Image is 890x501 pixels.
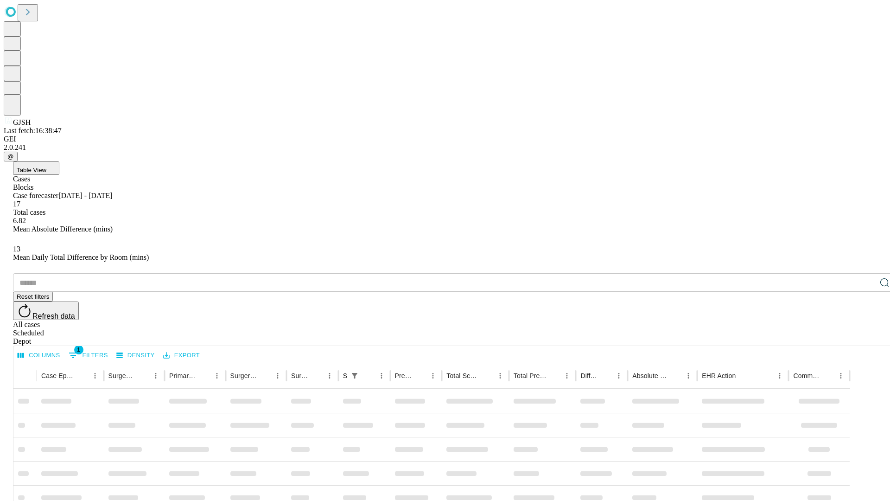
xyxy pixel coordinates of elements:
[682,369,695,382] button: Menu
[310,369,323,382] button: Sort
[702,372,736,379] div: EHR Action
[169,372,196,379] div: Primary Service
[547,369,560,382] button: Sort
[348,369,361,382] div: 1 active filter
[612,369,625,382] button: Menu
[13,302,79,320] button: Refresh data
[17,167,46,173] span: Table View
[32,312,75,320] span: Refresh data
[481,369,494,382] button: Sort
[632,372,668,379] div: Absolute Difference
[13,217,26,225] span: 6.82
[271,369,284,382] button: Menu
[74,345,83,354] span: 1
[258,369,271,382] button: Sort
[323,369,336,382] button: Menu
[17,293,49,300] span: Reset filters
[362,369,375,382] button: Sort
[446,372,480,379] div: Total Scheduled Duration
[13,208,45,216] span: Total cases
[13,118,31,126] span: GJSH
[89,369,102,382] button: Menu
[13,161,59,175] button: Table View
[210,369,223,382] button: Menu
[343,372,347,379] div: Scheduled In Room Duration
[197,369,210,382] button: Sort
[13,245,20,253] span: 13
[4,127,62,135] span: Last fetch: 16:38:47
[58,192,112,199] span: [DATE] - [DATE]
[230,372,257,379] div: Surgery Name
[599,369,612,382] button: Sort
[560,369,573,382] button: Menu
[494,369,507,382] button: Menu
[375,369,388,382] button: Menu
[136,369,149,382] button: Sort
[66,348,110,363] button: Show filters
[4,135,886,143] div: GEI
[149,369,162,382] button: Menu
[4,152,18,161] button: @
[108,372,135,379] div: Surgeon Name
[793,372,820,379] div: Comments
[4,143,886,152] div: 2.0.241
[76,369,89,382] button: Sort
[13,192,58,199] span: Case forecaster
[821,369,834,382] button: Sort
[348,369,361,382] button: Show filters
[291,372,309,379] div: Surgery Date
[13,253,149,261] span: Mean Daily Total Difference by Room (mins)
[7,153,14,160] span: @
[13,200,20,208] span: 17
[737,369,750,382] button: Sort
[41,372,75,379] div: Case Epic Id
[514,372,547,379] div: Total Predicted Duration
[580,372,598,379] div: Difference
[161,348,202,363] button: Export
[15,348,63,363] button: Select columns
[413,369,426,382] button: Sort
[13,292,53,302] button: Reset filters
[834,369,847,382] button: Menu
[773,369,786,382] button: Menu
[426,369,439,382] button: Menu
[114,348,157,363] button: Density
[13,225,113,233] span: Mean Absolute Difference (mins)
[395,372,413,379] div: Predicted In Room Duration
[669,369,682,382] button: Sort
